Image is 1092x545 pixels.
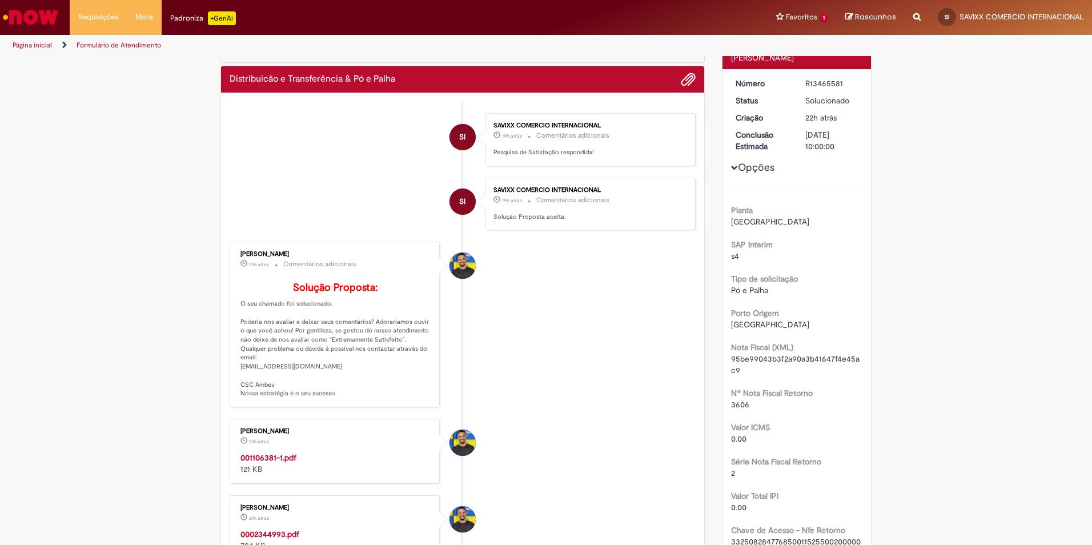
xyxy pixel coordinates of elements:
[845,12,896,23] a: Rascunhos
[493,148,684,157] p: Pesquisa de Satisfação respondida!
[536,195,609,205] small: Comentários adicionais
[77,41,161,50] a: Formulário de Atendimento
[820,13,828,23] span: 1
[731,285,768,295] span: Pó e Palha
[283,259,356,269] small: Comentários adicionais
[727,78,797,89] dt: Número
[135,11,153,23] span: More
[945,13,949,21] span: SI
[249,515,269,522] time: 31/08/2025 12:00:43
[727,112,797,123] dt: Criação
[208,11,236,25] p: +GenAi
[731,239,773,250] b: SAP Interim
[240,428,431,435] div: [PERSON_NAME]
[536,131,609,141] small: Comentários adicionais
[855,11,896,22] span: Rascunhos
[449,189,476,215] div: SAVIXX COMERCIO INTERNACIONAL
[805,112,858,123] div: 31/08/2025 10:54:09
[240,452,296,463] a: 001106381-1.pdf
[731,342,793,352] b: Nota Fiscal (XML)
[731,251,739,261] span: s4
[493,122,684,129] div: SAVIXX COMERCIO INTERNACIONAL
[731,274,798,284] b: Tipo de solicitação
[493,213,684,222] p: Solução Proposta aceita.
[731,354,860,375] span: 95be99043b3f2a90a3b41647f4e45ac9
[459,123,465,151] span: SI
[731,434,746,444] span: 0.00
[240,251,431,258] div: [PERSON_NAME]
[805,113,837,123] time: 31/08/2025 10:54:09
[502,133,522,139] span: 19h atrás
[727,95,797,106] dt: Status
[786,11,817,23] span: Favoritos
[230,74,395,85] h2: Distribuicão e Transferência & Pó e Palha Histórico de tíquete
[731,388,813,398] b: Nº Nota Fiscal Retorno
[449,506,476,532] div: André Junior
[502,197,522,204] span: 19h atrás
[731,52,863,63] div: [PERSON_NAME]
[681,72,696,87] button: Adicionar anexos
[293,281,378,294] b: Solução Proposta:
[240,529,299,539] a: 0002344993.pdf
[1,6,60,29] img: ServiceNow
[13,41,52,50] a: Página inicial
[731,525,845,535] b: Chave de Acesso - Nfe Retorno
[249,438,269,445] span: 21h atrás
[731,491,778,501] b: Valor Total IPI
[805,95,858,106] div: Solucionado
[805,129,858,152] div: [DATE] 10:00:00
[249,515,269,522] span: 21h atrás
[731,502,746,512] span: 0.00
[502,133,522,139] time: 31/08/2025 13:59:25
[731,217,809,227] span: [GEOGRAPHIC_DATA]
[731,319,809,330] span: [GEOGRAPHIC_DATA]
[78,11,118,23] span: Requisições
[731,308,779,318] b: Porto Origem
[805,78,858,89] div: R13465581
[731,399,749,410] span: 3606
[727,129,797,152] dt: Conclusão Estimada
[805,113,837,123] span: 22h atrás
[731,456,821,467] b: Série Nota Fiscal Retorno
[502,197,522,204] time: 31/08/2025 13:59:17
[731,422,770,432] b: Valor ICMS
[449,253,476,279] div: André Junior
[731,468,735,478] span: 2
[170,11,236,25] div: Padroniza
[9,35,720,56] ul: Trilhas de página
[959,12,1083,22] span: SAVIXX COMERCIO INTERNACIONAL
[449,430,476,456] div: André Junior
[449,124,476,150] div: SAVIXX COMERCIO INTERNACIONAL
[240,282,431,398] p: O seu chamado foi solucionado. Poderia nos avaliar e deixar seus comentários? Adoraríamos ouvir o...
[249,438,269,445] time: 31/08/2025 12:00:43
[249,261,269,268] span: 21h atrás
[240,452,431,475] div: 121 KB
[240,504,431,511] div: [PERSON_NAME]
[249,261,269,268] time: 31/08/2025 12:00:56
[493,187,684,194] div: SAVIXX COMERCIO INTERNACIONAL
[731,205,753,215] b: Planta
[459,188,465,215] span: SI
